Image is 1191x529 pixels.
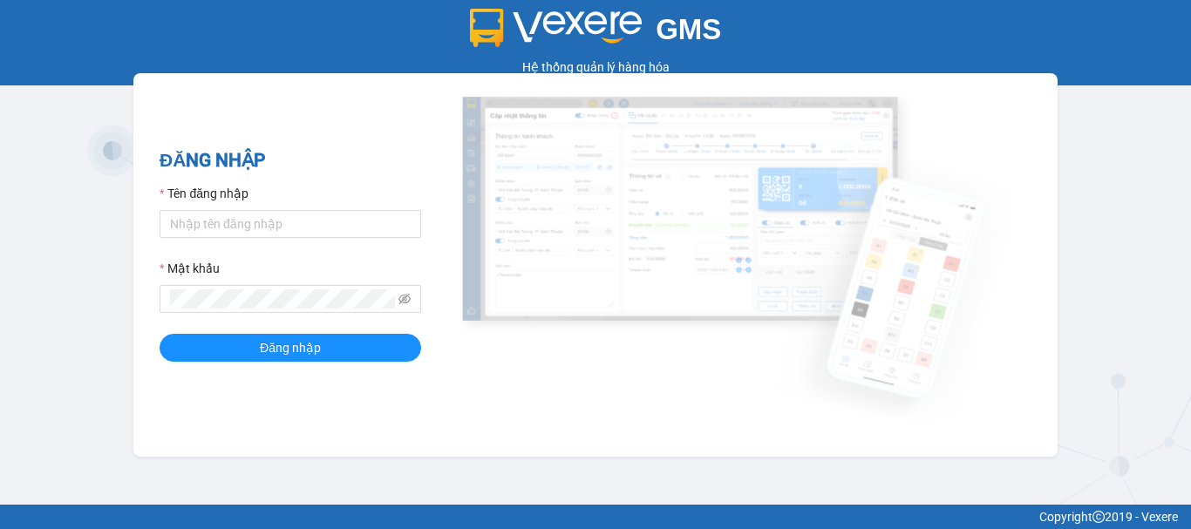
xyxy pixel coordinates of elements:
[398,293,411,305] span: eye-invisible
[470,9,643,47] img: logo 2
[160,334,421,362] button: Đăng nhập
[1092,511,1105,523] span: copyright
[470,26,722,40] a: GMS
[170,289,395,309] input: Mật khẩu
[160,184,248,203] label: Tên đăng nhập
[260,338,321,357] span: Đăng nhập
[160,146,421,175] h2: ĐĂNG NHẬP
[160,259,220,278] label: Mật khẩu
[160,210,421,238] input: Tên đăng nhập
[656,13,721,45] span: GMS
[4,58,1187,77] div: Hệ thống quản lý hàng hóa
[13,507,1178,526] div: Copyright 2019 - Vexere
